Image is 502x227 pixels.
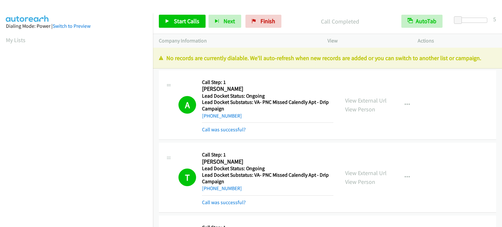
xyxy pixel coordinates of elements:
button: Next [209,15,241,28]
div: Dialing Mode: Power | [6,22,147,30]
h2: [PERSON_NAME] [202,158,331,166]
a: Call was successful? [202,199,246,205]
a: View Person [345,105,375,113]
p: Call Completed [290,17,390,26]
a: [PHONE_NUMBER] [202,185,242,191]
span: Finish [260,17,275,25]
a: [PHONE_NUMBER] [202,113,242,119]
a: View External Url [345,169,387,177]
h1: T [178,169,196,186]
a: Start Calls [159,15,206,28]
h5: Call Step: 1 [202,152,333,158]
span: Start Calls [174,17,199,25]
button: AutoTab [401,15,443,28]
h5: Lead Docket Status: Ongoing [202,93,333,99]
span: Next [224,17,235,25]
p: No records are currently dialable. We'll auto-refresh when new records are added or you can switc... [159,54,496,62]
p: Actions [418,37,496,45]
h5: Call Step: 1 [202,79,333,86]
a: Call was successful? [202,126,246,133]
a: View External Url [345,97,387,104]
h5: Lead Docket Substatus: VA- PNC Missed Calendly Apt - Drip Campaign [202,99,333,112]
h2: [PERSON_NAME] [202,85,331,93]
p: Company Information [159,37,316,45]
h5: Lead Docket Substatus: VA- PNC Missed Calendly Apt - Drip Campaign [202,172,333,185]
a: View Person [345,178,375,186]
div: Delay between calls (in seconds) [457,18,487,23]
h5: Lead Docket Status: Ongoing [202,165,333,172]
div: 5 [493,15,496,24]
h1: A [178,96,196,114]
a: Finish [245,15,281,28]
a: My Lists [6,36,25,44]
p: View [327,37,406,45]
a: Switch to Preview [53,23,91,29]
